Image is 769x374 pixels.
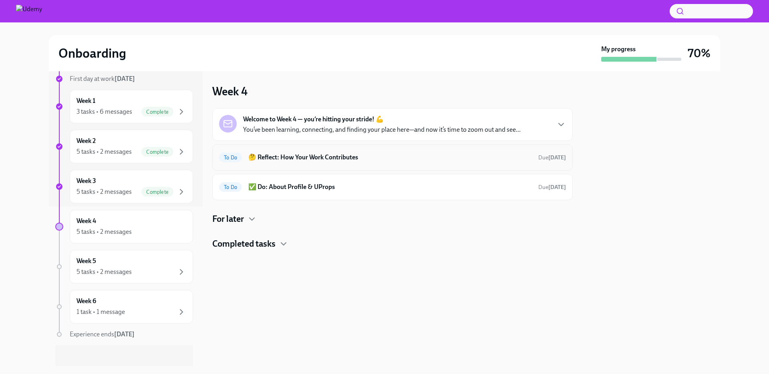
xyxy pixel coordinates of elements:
div: 3 tasks • 6 messages [76,107,132,116]
p: You’ve been learning, connecting, and finding your place here—and now it’s time to zoom out and s... [243,125,521,134]
span: To Do [219,184,242,190]
h6: 🤔 Reflect: How Your Work Contributes [248,153,532,162]
span: Complete [141,109,173,115]
strong: [DATE] [114,330,135,338]
strong: My progress [601,45,636,54]
a: To Do🤔 Reflect: How Your Work ContributesDue[DATE] [219,151,566,164]
h6: Week 5 [76,257,96,265]
span: To Do [219,155,242,161]
strong: Welcome to Week 4 — you’re hitting your stride! 💪 [243,115,384,124]
strong: [DATE] [548,184,566,191]
h3: Week 4 [212,84,248,99]
a: First day at work[DATE] [55,74,193,83]
h6: Week 3 [76,177,96,185]
strong: [DATE] [548,154,566,161]
div: For later [212,213,573,225]
h2: Onboarding [58,45,126,61]
h4: Completed tasks [212,238,276,250]
a: Week 45 tasks • 2 messages [55,210,193,243]
a: Week 55 tasks • 2 messages [55,250,193,284]
h4: For later [212,213,244,225]
div: Completed tasks [212,238,573,250]
a: Week 13 tasks • 6 messagesComplete [55,90,193,123]
h6: ✅ Do: About Profile & UProps [248,183,532,191]
span: Experience ends [70,330,135,338]
div: 5 tasks • 2 messages [76,267,132,276]
h3: 70% [688,46,711,60]
span: Complete [141,189,173,195]
div: 5 tasks • 2 messages [76,227,132,236]
h6: Week 2 [76,137,96,145]
span: Complete [141,149,173,155]
strong: [DATE] [115,75,135,82]
a: Week 61 task • 1 message [55,290,193,324]
span: First day at work [70,75,135,82]
span: Due [538,184,566,191]
span: August 24th, 2025 11:00 [538,154,566,161]
span: Due [538,154,566,161]
a: To Do✅ Do: About Profile & UPropsDue[DATE] [219,181,566,193]
a: Week 35 tasks • 2 messagesComplete [55,170,193,203]
span: August 24th, 2025 11:00 [538,183,566,191]
h6: Week 4 [76,217,96,225]
h6: Week 6 [76,297,96,306]
a: Week 25 tasks • 2 messagesComplete [55,130,193,163]
h6: Week 1 [76,97,95,105]
div: 1 task • 1 message [76,308,125,316]
div: 5 tasks • 2 messages [76,147,132,156]
img: Udemy [16,5,42,18]
div: 5 tasks • 2 messages [76,187,132,196]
